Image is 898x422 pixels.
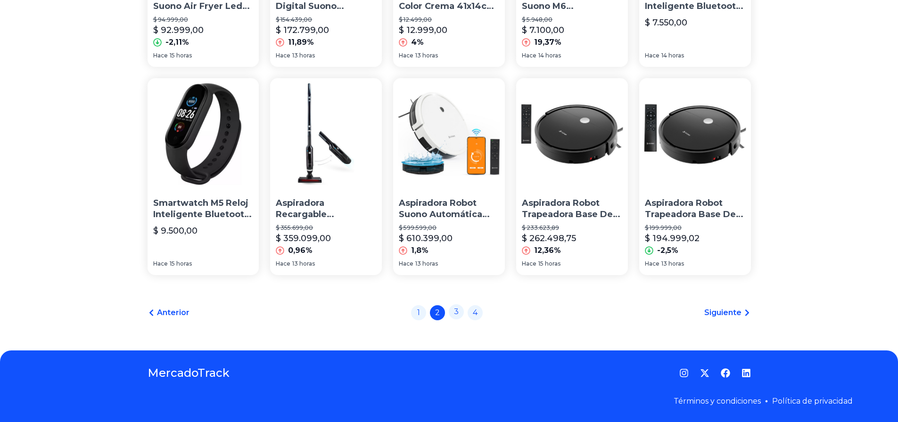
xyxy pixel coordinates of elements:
p: $ 94.999,00 [153,16,254,24]
p: 11,89% [288,37,314,48]
span: Siguiente [704,307,741,318]
a: Siguiente [704,307,751,318]
span: 14 horas [661,52,684,59]
p: $ 262.498,75 [522,232,576,245]
p: $ 5.948,00 [522,16,622,24]
p: 19,37% [534,37,561,48]
span: Hace [276,260,290,268]
p: 12,36% [534,245,561,256]
p: Aspiradora Robot Trapeadora Base De Carga Automatica Suono C [522,197,622,221]
span: Hace [153,260,168,268]
p: Aspiradora Robot Trapeadora Base De Carga Automatica Suono C [645,197,745,221]
a: Instagram [679,368,689,378]
a: Anterior [148,307,189,318]
a: Aspiradora Robot Trapeadora Base De Carga Automatica Suono CAspiradora Robot Trapeadora Base De C... [516,78,628,275]
p: Smartwatch M5 Reloj Inteligente Bluetooth Android Suono [153,197,254,221]
span: Hace [399,260,413,268]
p: $ 154.439,00 [276,16,376,24]
p: $ 199.999,00 [645,224,745,232]
span: 15 horas [170,260,192,268]
img: Aspiradora Robot Suono Automática Con App Alerta De Voz [393,78,505,190]
span: Hace [276,52,290,59]
span: Hace [153,52,168,59]
p: 1,8% [411,245,428,256]
p: $ 233.623,89 [522,224,622,232]
a: Aspiradora Robot Suono Automática Con App Alerta De VozAspiradora Robot Suono Automática Con App ... [393,78,505,275]
span: Hace [522,260,536,268]
a: Smartwatch M5 Reloj Inteligente Bluetooth Android SuonoSmartwatch M5 Reloj Inteligente Bluetooth ... [148,78,259,275]
span: Anterior [157,307,189,318]
span: 14 horas [538,52,561,59]
span: 13 horas [292,260,315,268]
a: Términos y condiciones [674,397,761,406]
span: 13 horas [661,260,684,268]
img: Aspiradora Robot Trapeadora Base De Carga Automatica Suono C [516,78,628,190]
p: $ 12.999,00 [399,24,447,37]
a: Facebook [721,368,730,378]
a: Aspiradora Robot Trapeadora Base De Carga Automatica Suono CAspiradora Robot Trapeadora Base De C... [639,78,751,275]
img: Aspiradora Robot Trapeadora Base De Carga Automatica Suono C [639,78,751,190]
img: Smartwatch M5 Reloj Inteligente Bluetooth Android Suono [148,78,259,190]
p: $ 194.999,02 [645,232,700,245]
p: $ 7.100,00 [522,24,564,37]
a: MercadoTrack [148,365,230,381]
p: $ 599.599,00 [399,224,499,232]
a: Twitter [700,368,709,378]
p: -2,11% [165,37,189,48]
a: LinkedIn [741,368,751,378]
p: -2,5% [657,245,678,256]
p: $ 359.099,00 [276,232,331,245]
p: Aspiradora Robot Suono Automática Con App Alerta De Voz [399,197,499,221]
p: $ 9.500,00 [153,224,198,237]
span: 15 horas [538,260,560,268]
p: $ 172.799,00 [276,24,329,37]
img: Aspiradora Recargable Inalámbrica Suono 2 En 1 300 Ml 135 W Color Negro [270,78,382,190]
span: 15 horas [170,52,192,59]
p: $ 12.499,00 [399,16,499,24]
p: $ 92.999,00 [153,24,204,37]
p: 4% [411,37,424,48]
p: $ 610.399,00 [399,232,453,245]
span: 13 horas [292,52,315,59]
span: Hace [522,52,536,59]
span: Hace [645,260,659,268]
span: Hace [645,52,659,59]
a: 3 [449,304,464,319]
a: Aspiradora Recargable Inalámbrica Suono 2 En 1 300 Ml 135 W Color NegroAspiradora Recargable Inal... [270,78,382,275]
p: Aspiradora Recargable Inalámbrica Suono 2 En 1 300 Ml 135 W Color Negro [276,197,376,221]
span: 13 horas [415,260,438,268]
a: 4 [468,305,483,320]
p: $ 355.699,00 [276,224,376,232]
a: Política de privacidad [772,397,853,406]
span: 13 horas [415,52,438,59]
p: $ 7.550,00 [645,16,687,29]
span: Hace [399,52,413,59]
a: 1 [411,305,426,320]
p: 0,96% [288,245,313,256]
